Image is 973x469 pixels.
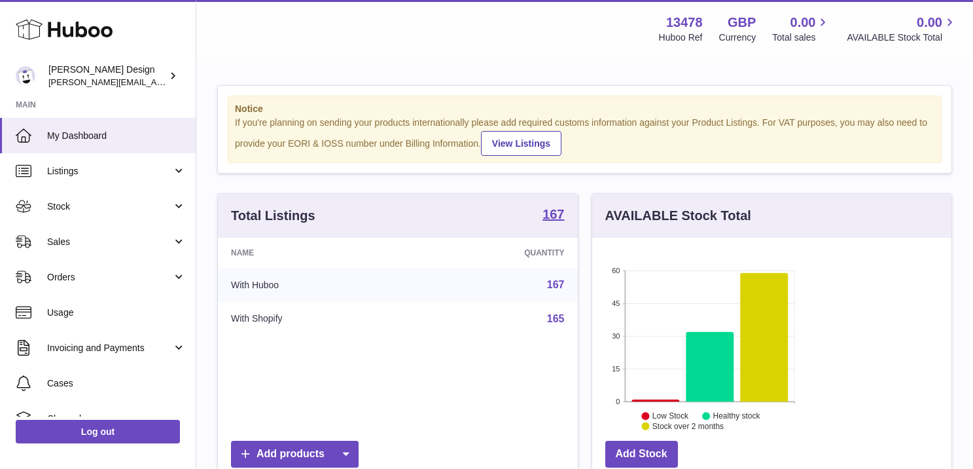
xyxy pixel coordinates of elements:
span: Usage [47,307,186,319]
span: Channels [47,413,186,425]
td: With Shopify [218,302,412,336]
a: 0.00 Total sales [772,14,830,44]
span: Orders [47,271,172,284]
span: [PERSON_NAME][EMAIL_ADDRESS][PERSON_NAME][DOMAIN_NAME] [48,77,332,87]
text: 0 [616,398,620,405]
text: 30 [612,332,620,340]
a: Log out [16,420,180,443]
span: Listings [47,165,172,178]
span: Stock [47,200,172,213]
text: 45 [612,299,620,307]
span: Invoicing and Payments [47,342,172,354]
div: Huboo Ref [659,31,703,44]
div: [PERSON_NAME] Design [48,64,166,88]
a: 0.00 AVAILABLE Stock Total [847,14,957,44]
span: My Dashboard [47,130,186,142]
text: Low Stock [652,411,688,421]
strong: Notice [235,103,934,115]
a: View Listings [481,131,561,156]
text: Stock over 2 months [652,422,723,431]
img: madeleine.mcindoe@gmail.com [16,66,35,86]
a: 167 [542,208,564,223]
strong: 167 [542,208,564,221]
div: Currency [719,31,756,44]
th: Quantity [412,238,577,268]
span: AVAILABLE Stock Total [847,31,957,44]
a: Add Stock [605,441,678,468]
div: If you're planning on sending your products internationally please add required customs informati... [235,117,934,156]
span: 0.00 [790,14,816,31]
span: Total sales [772,31,830,44]
strong: 13478 [666,14,703,31]
text: 15 [612,365,620,373]
h3: Total Listings [231,207,315,225]
span: Cases [47,377,186,390]
text: 60 [612,267,620,274]
span: 0.00 [917,14,942,31]
a: Add products [231,441,359,468]
th: Name [218,238,412,268]
text: Healthy stock [713,411,760,421]
td: With Huboo [218,268,412,302]
a: 165 [547,313,565,324]
h3: AVAILABLE Stock Total [605,207,751,225]
a: 167 [547,279,565,290]
strong: GBP [728,14,756,31]
span: Sales [47,236,172,248]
